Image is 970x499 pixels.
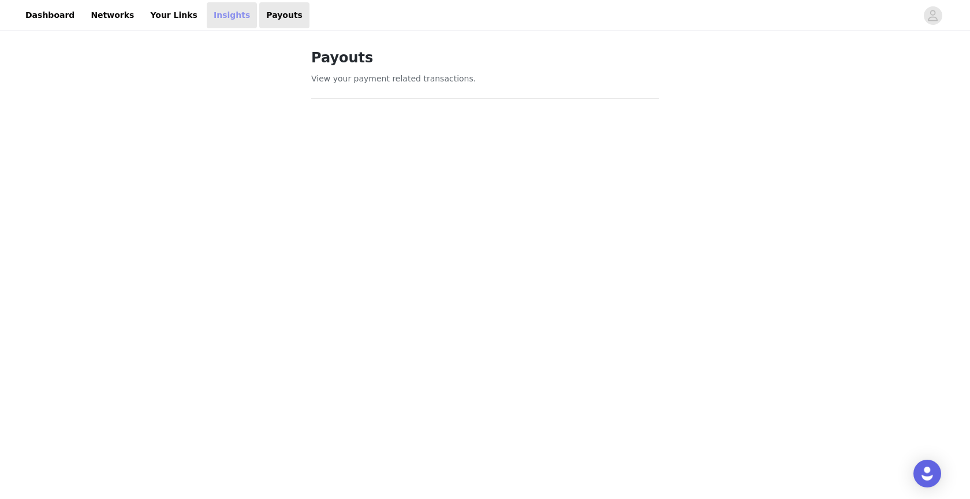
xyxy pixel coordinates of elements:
p: View your payment related transactions. [311,73,659,85]
h1: Payouts [311,47,659,68]
a: Your Links [143,2,204,28]
a: Dashboard [18,2,81,28]
div: Open Intercom Messenger [913,460,941,487]
a: Networks [84,2,141,28]
div: avatar [927,6,938,25]
a: Insights [207,2,257,28]
a: Payouts [259,2,309,28]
